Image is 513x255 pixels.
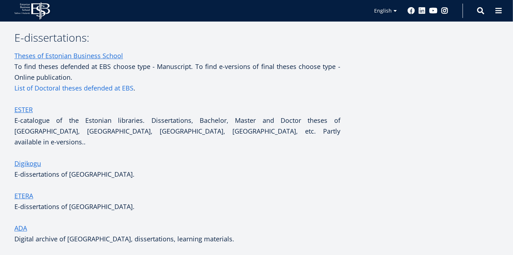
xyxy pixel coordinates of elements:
a: ESTER [14,104,33,115]
h3: E-dissertations: [14,32,340,43]
a: Digikogu [14,158,41,169]
a: Theses of Estonian Business School [14,50,123,61]
p: . [14,83,340,93]
p: To find theses defended at EBS choose type - Manuscript. To find e-versions of final theses choos... [14,50,340,83]
a: ETERA [14,190,33,201]
a: Youtube [429,7,437,14]
a: ADA [14,223,27,233]
a: Instagram [441,7,448,14]
a: List of Doctoral theses defended at EBS [14,83,133,93]
a: Facebook [408,7,415,14]
p: E-dissertations of [GEOGRAPHIC_DATA]. [14,201,340,212]
p: Digital archive of [GEOGRAPHIC_DATA], dissertations, learning materials. [14,233,340,244]
a: Linkedin [418,7,426,14]
p: E-catalogue of the Estonian libraries. Dissertations, Bachelor, Master and Doctor theses of [GEOG... [14,104,340,147]
span: ADA [14,224,27,232]
p: E-dissertations of [GEOGRAPHIC_DATA]. [14,169,340,190]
